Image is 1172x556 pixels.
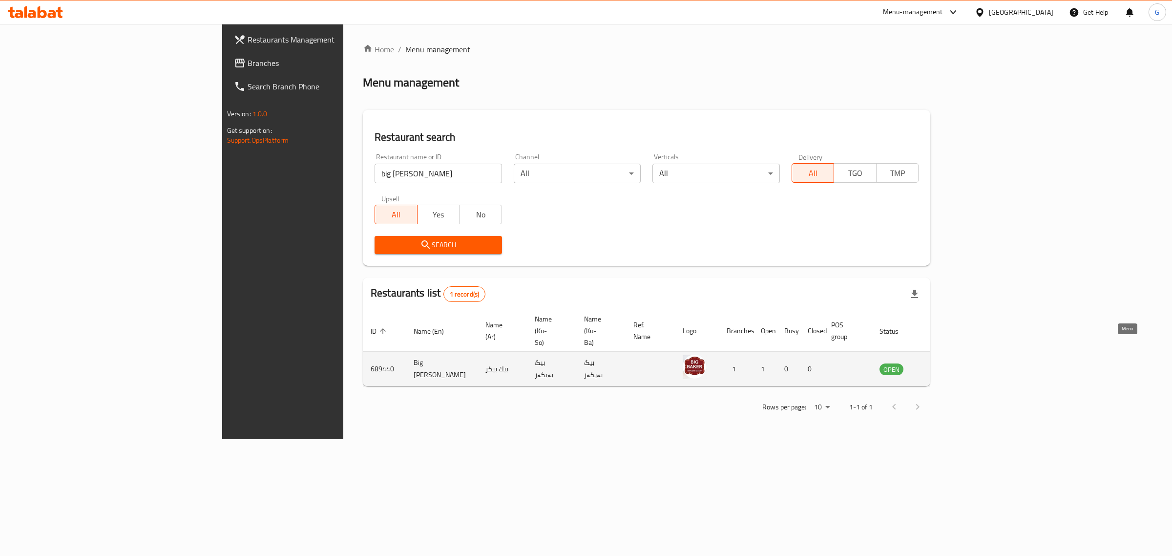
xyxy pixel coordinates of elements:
[527,352,576,386] td: بیگ بەیکەر
[989,7,1053,18] div: [GEOGRAPHIC_DATA]
[463,208,498,222] span: No
[381,195,399,202] label: Upsell
[379,208,414,222] span: All
[405,43,470,55] span: Menu management
[923,310,957,352] th: Action
[652,164,780,183] div: All
[831,319,860,342] span: POS group
[675,310,719,352] th: Logo
[421,208,456,222] span: Yes
[683,355,707,379] img: Big baker
[248,81,410,92] span: Search Branch Phone
[478,352,527,386] td: بيك بيكر
[414,325,457,337] span: Name (En)
[776,352,800,386] td: 0
[226,75,418,98] a: Search Branch Phone
[838,166,873,180] span: TGO
[443,286,486,302] div: Total records count
[719,310,753,352] th: Branches
[227,124,272,137] span: Get support on:
[363,310,957,386] table: enhanced table
[879,325,911,337] span: Status
[406,352,478,386] td: Big [PERSON_NAME]
[792,163,835,183] button: All
[584,313,614,348] span: Name (Ku-Ba)
[903,282,926,306] div: Export file
[719,352,753,386] td: 1
[879,364,903,375] span: OPEN
[576,352,626,386] td: بیگ بەیکەر
[883,6,943,18] div: Menu-management
[226,28,418,51] a: Restaurants Management
[375,205,418,224] button: All
[514,164,641,183] div: All
[800,352,823,386] td: 0
[810,400,834,415] div: Rows per page:
[753,310,776,352] th: Open
[849,401,873,413] p: 1-1 of 1
[252,107,268,120] span: 1.0.0
[375,130,919,145] h2: Restaurant search
[375,164,502,183] input: Search for restaurant name or ID..
[459,205,502,224] button: No
[633,319,663,342] span: Ref. Name
[1155,7,1159,18] span: G
[227,134,289,147] a: Support.OpsPlatform
[375,236,502,254] button: Search
[798,153,823,160] label: Delivery
[762,401,806,413] p: Rows per page:
[834,163,877,183] button: TGO
[227,107,251,120] span: Version:
[753,352,776,386] td: 1
[800,310,823,352] th: Closed
[248,57,410,69] span: Branches
[363,43,930,55] nav: breadcrumb
[485,319,515,342] span: Name (Ar)
[876,163,919,183] button: TMP
[226,51,418,75] a: Branches
[535,313,565,348] span: Name (Ku-So)
[248,34,410,45] span: Restaurants Management
[371,325,389,337] span: ID
[382,239,494,251] span: Search
[796,166,831,180] span: All
[444,290,485,299] span: 1 record(s)
[879,364,903,375] div: OPEN
[417,205,460,224] button: Yes
[880,166,915,180] span: TMP
[371,286,485,302] h2: Restaurants list
[776,310,800,352] th: Busy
